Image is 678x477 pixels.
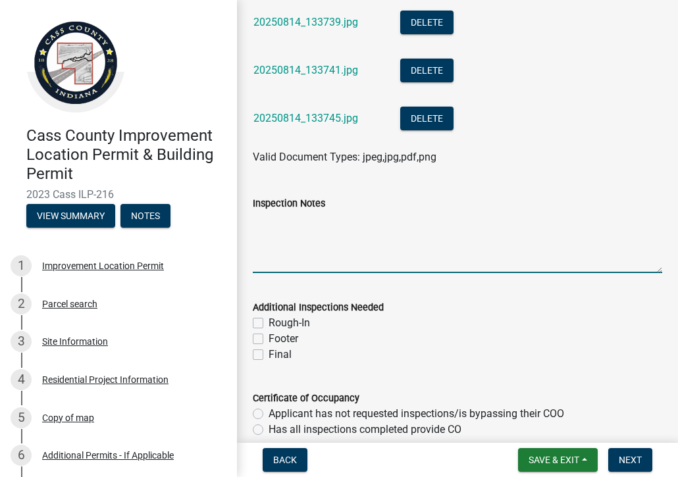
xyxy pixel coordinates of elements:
[120,204,170,228] button: Notes
[26,212,115,222] wm-modal-confirm: Summary
[608,448,652,472] button: Next
[253,151,436,163] span: Valid Document Types: jpeg,jpg,pdf,png
[11,407,32,428] div: 5
[253,112,358,124] a: 20250814_133745.jpg
[11,369,32,390] div: 4
[263,448,307,472] button: Back
[253,64,358,76] a: 20250814_133741.jpg
[42,375,169,384] div: Residential Project Information
[26,204,115,228] button: View Summary
[253,394,359,403] label: Certificate of Occupancy
[400,17,454,30] wm-modal-confirm: Delete Document
[273,455,297,465] span: Back
[11,293,32,314] div: 2
[42,451,174,460] div: Additional Permits - If Applicable
[11,445,32,466] div: 6
[619,455,642,465] span: Next
[253,303,384,313] label: Additional Inspections Needed
[42,299,97,309] div: Parcel search
[400,113,454,126] wm-modal-confirm: Delete Document
[400,107,454,130] button: Delete
[26,188,211,201] span: 2023 Cass ILP-216
[120,212,170,222] wm-modal-confirm: Notes
[269,406,564,422] label: Applicant has not requested inspections/is bypassing their COO
[42,413,94,422] div: Copy of map
[26,14,125,113] img: Cass County, Indiana
[269,331,298,347] label: Footer
[529,455,579,465] span: Save & Exit
[26,126,226,183] h4: Cass County Improvement Location Permit & Building Permit
[42,261,164,270] div: Improvement Location Permit
[269,315,310,331] label: Rough-In
[269,422,461,438] label: Has all inspections completed provide CO
[400,65,454,78] wm-modal-confirm: Delete Document
[42,337,108,346] div: Site Information
[400,11,454,34] button: Delete
[253,16,358,28] a: 20250814_133739.jpg
[269,347,292,363] label: Final
[400,59,454,82] button: Delete
[518,448,598,472] button: Save & Exit
[11,331,32,352] div: 3
[253,199,325,209] label: Inspection Notes
[11,255,32,276] div: 1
